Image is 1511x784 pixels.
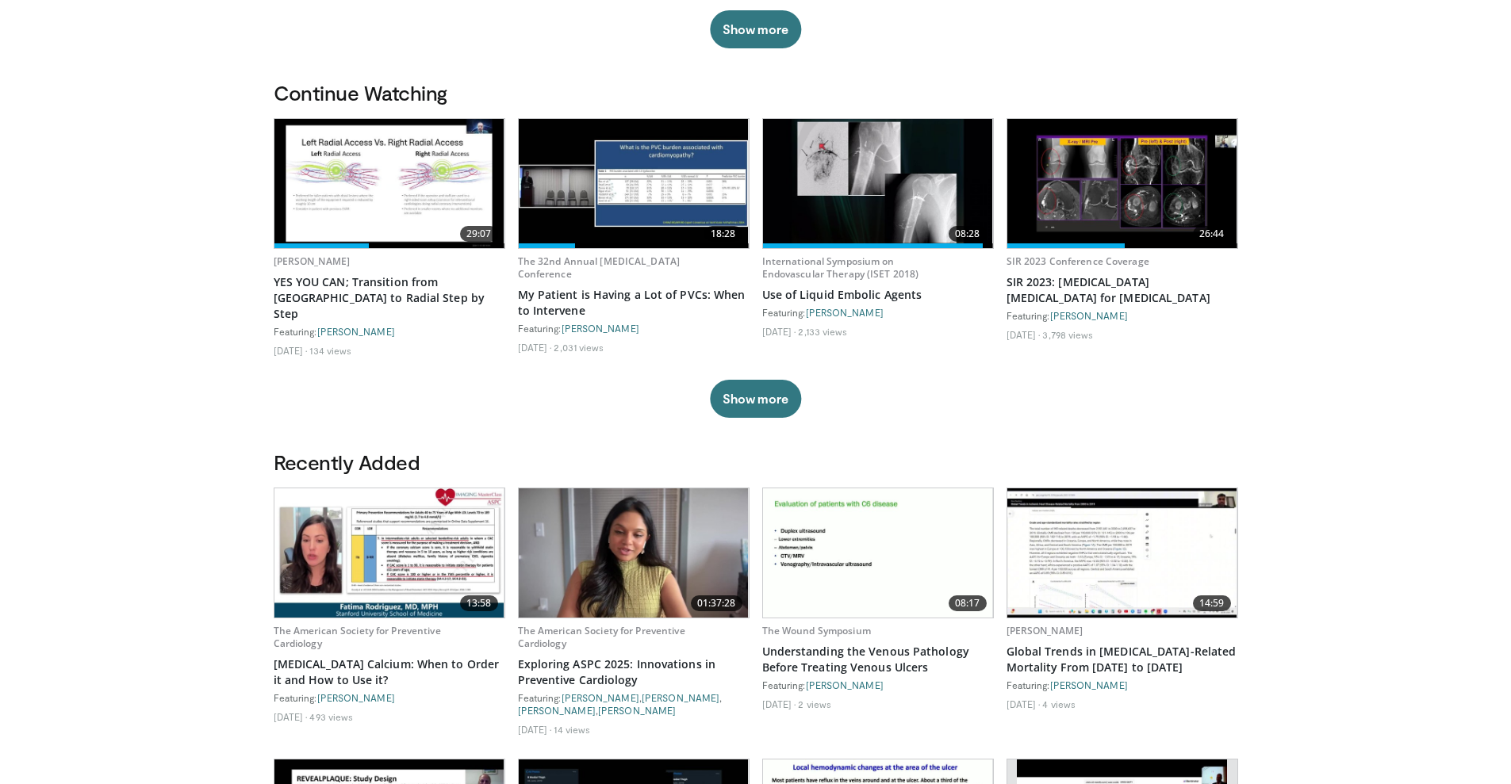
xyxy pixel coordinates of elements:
div: Featuring: [518,322,750,335]
a: [PERSON_NAME] [1050,310,1128,321]
a: 13:58 [274,488,504,618]
a: [PERSON_NAME] [598,705,676,716]
a: SIR 2023: [MEDICAL_DATA] [MEDICAL_DATA] for [MEDICAL_DATA] [1007,274,1238,306]
a: [PERSON_NAME] [562,323,639,334]
img: a89f2316-f7a4-4adb-8718-291700b8db20.620x360_q85_upscale.jpg [763,119,993,248]
div: Featuring: [274,325,505,338]
img: be6b0377-cdfe-4f7b-8050-068257d09c09.620x360_q85_upscale.jpg [1007,119,1237,248]
span: 26:44 [1193,226,1231,242]
a: [PERSON_NAME] [806,307,884,318]
a: Exploring ASPC 2025: Innovations in Preventive Cardiology [518,656,750,688]
div: Featuring: [1007,309,1238,322]
img: 65187a12-683a-4670-aab9-1947a8c5148c.620x360_q85_upscale.jpg [519,488,749,618]
li: 2,031 views [554,341,604,354]
li: [DATE] [274,344,308,357]
span: 13:58 [460,595,498,611]
button: Show more [710,10,801,48]
a: The American Society for Preventive Cardiology [518,624,685,650]
li: 14 views [554,723,590,736]
h3: Continue Watching [274,80,1238,105]
a: [MEDICAL_DATA] Calcium: When to Order it and How to Use it? [274,656,505,688]
img: 1c6a4e90-4a61-41a6-b0c0-5b9170d54451.620x360_q85_upscale.jpg [1007,488,1237,618]
img: 0e77d9e2-c3e9-4336-aba1-3a2cfcab58f3.620x360_q85_upscale.jpg [274,119,504,248]
span: 08:17 [949,595,987,611]
span: 14:59 [1193,595,1231,611]
a: [PERSON_NAME] [274,254,351,268]
a: 01:37:28 [519,488,749,618]
a: 08:28 [763,119,993,248]
div: Featuring: [1007,679,1238,691]
a: The 32nd Annual [MEDICAL_DATA] Conference [518,254,681,281]
li: [DATE] [518,723,552,736]
a: 18:28 [519,119,749,248]
h3: Recently Added [274,449,1238,475]
a: [PERSON_NAME] [642,692,719,703]
a: 29:07 [274,119,504,248]
button: Show more [710,380,801,418]
a: [PERSON_NAME] [1050,679,1128,690]
a: [PERSON_NAME] [562,692,639,703]
a: [PERSON_NAME] [806,679,884,690]
a: The American Society for Preventive Cardiology [274,624,441,650]
a: [PERSON_NAME] [317,326,395,337]
img: 2bd39402-6386-41d4-8284-c73209d66970.620x360_q85_upscale.jpg [274,488,504,618]
div: Featuring: , , , [518,691,750,717]
a: [PERSON_NAME] [518,705,596,716]
li: 2 views [798,698,831,710]
div: Featuring: [762,306,994,319]
li: 493 views [309,710,353,723]
span: 08:28 [949,226,987,242]
a: 14:59 [1007,488,1237,618]
li: [DATE] [1007,328,1041,341]
a: YES YOU CAN; Transition from [GEOGRAPHIC_DATA] to Radial Step by Step [274,274,505,322]
li: [DATE] [274,710,308,723]
a: My Patient is Having a Lot of PVCs: When to Intervene [518,287,750,319]
a: Use of Liquid Embolic Agents [762,287,994,303]
li: 3,798 views [1042,328,1093,341]
a: Global Trends in [MEDICAL_DATA]-Related Mortality From [DATE] to [DATE] [1007,644,1238,675]
span: 01:37:28 [691,595,742,611]
li: 4 views [1042,698,1076,710]
a: 26:44 [1007,119,1237,248]
img: 97ba5849-e62a-4f19-9ffe-63c221b2d685.620x360_q85_upscale.jpg [763,488,993,618]
img: 1427eb7f-e302-4c0c-9196-015ac6b86534.620x360_q85_upscale.jpg [519,119,749,248]
a: Understanding the Venous Pathology Before Treating Venous Ulcers [762,644,994,675]
span: 18:28 [704,226,742,242]
li: 2,133 views [798,325,847,338]
li: [DATE] [1007,698,1041,710]
li: [DATE] [762,325,796,338]
a: [PERSON_NAME] [317,692,395,703]
div: Featuring: [274,691,505,704]
li: [DATE] [762,698,796,710]
li: 134 views [309,344,351,357]
li: [DATE] [518,341,552,354]
a: International Symposium on Endovascular Therapy (ISET 2018) [762,254,919,281]
a: SIR 2023 Conference Coverage [1007,254,1149,268]
a: [PERSON_NAME] [1007,624,1083,637]
a: The Wound Symposium [762,624,871,637]
a: 08:17 [763,488,993,618]
div: Featuring: [762,679,994,691]
span: 29:07 [460,226,498,242]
